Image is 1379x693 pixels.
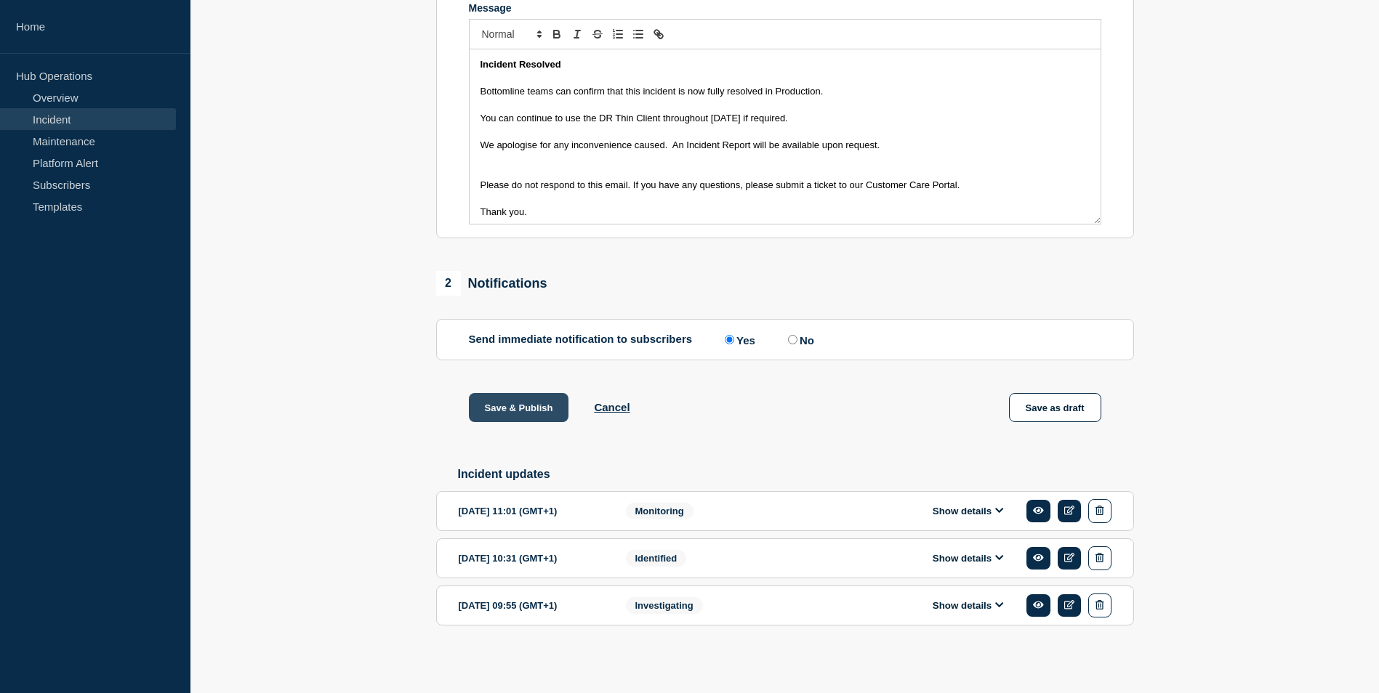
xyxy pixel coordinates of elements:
button: Save & Publish [469,393,569,422]
div: Message [470,49,1101,224]
button: Toggle bulleted list [628,25,648,43]
span: Thank you. [481,206,527,217]
span: Identified [626,550,687,567]
span: Font size [475,25,547,43]
h2: Incident updates [458,468,1134,481]
button: Show details [928,505,1008,517]
button: Toggle ordered list [608,25,628,43]
div: [DATE] 09:55 (GMT+1) [459,593,604,617]
input: Yes [725,335,734,344]
div: Send immediate notification to subscribers [469,333,1101,346]
span: 2 [436,271,461,296]
label: No [784,333,814,346]
button: Toggle strikethrough text [587,25,608,43]
button: Show details [928,552,1008,564]
div: [DATE] 10:31 (GMT+1) [459,546,604,570]
button: Save as draft [1009,393,1101,422]
button: Toggle bold text [547,25,567,43]
p: Send immediate notification to subscribers [469,333,693,346]
button: Show details [928,599,1008,612]
span: Monitoring [626,503,693,519]
div: [DATE] 11:01 (GMT+1) [459,499,604,523]
input: No [788,335,797,344]
span: Investigating [626,597,703,614]
span: You can continue to use the DR Thin Client throughout [DATE] if required. [481,113,788,123]
strong: Incident Resolved [481,59,561,70]
button: Toggle italic text [567,25,587,43]
span: Please do not respond to this email. If you have any questions, please submit a ticket to our Cus... [481,179,960,190]
span: We apologise for any inconvenience caused. An Incident Report will be available upon request. [481,139,880,150]
button: Cancel [594,401,630,413]
button: Toggle link [648,25,669,43]
label: Yes [721,333,755,346]
div: Notifications [436,271,547,296]
div: Message [469,2,1101,14]
span: Bottomline teams can confirm that this incident is now fully resolved in Production. [481,86,824,97]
